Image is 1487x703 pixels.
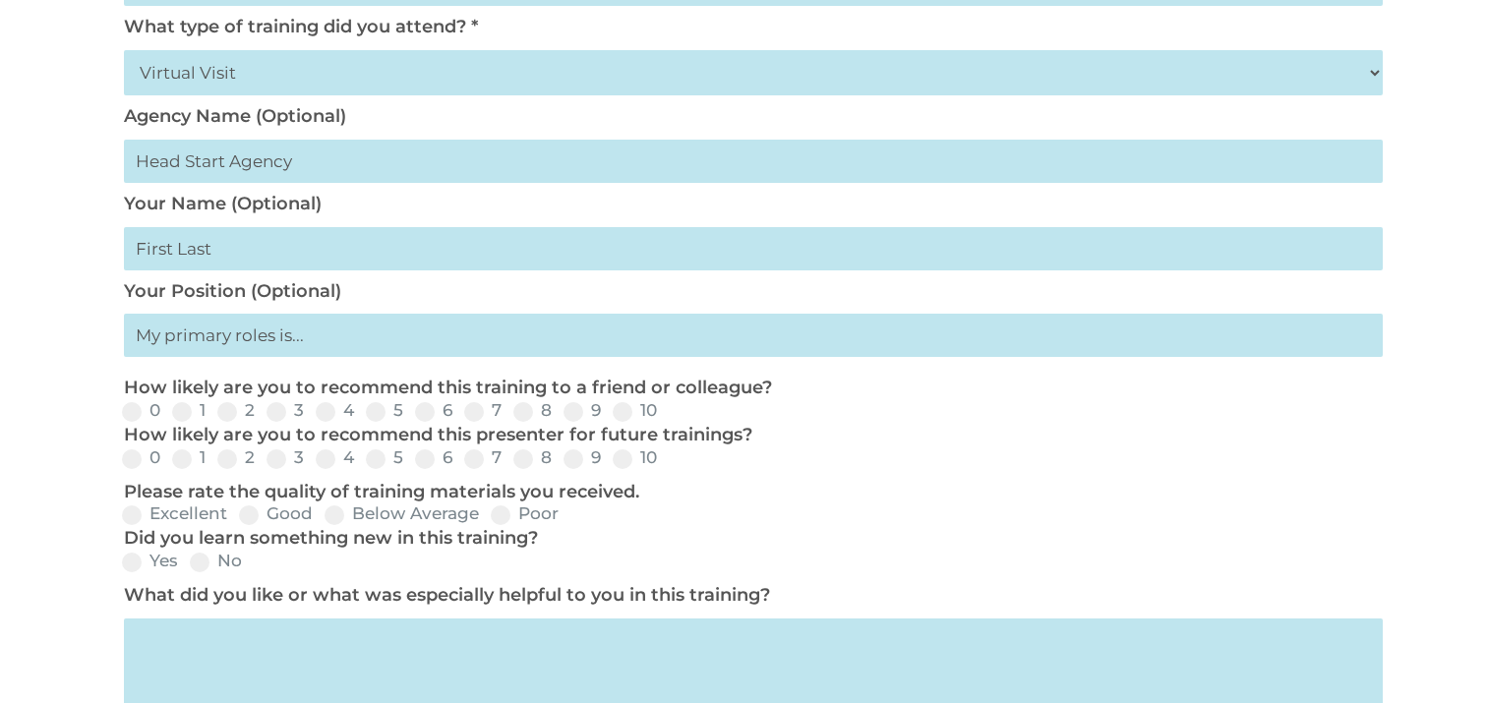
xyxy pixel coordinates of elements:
[217,449,255,466] label: 2
[172,449,206,466] label: 1
[124,140,1383,183] input: Head Start Agency
[122,553,178,569] label: Yes
[613,402,657,419] label: 10
[124,527,1373,551] p: Did you learn something new in this training?
[464,449,502,466] label: 7
[124,377,1373,400] p: How likely are you to recommend this training to a friend or colleague?
[415,449,452,466] label: 6
[124,105,346,127] label: Agency Name (Optional)
[124,280,341,302] label: Your Position (Optional)
[316,402,354,419] label: 4
[190,553,242,569] label: No
[124,481,1373,504] p: Please rate the quality of training materials you received.
[124,314,1383,357] input: My primary roles is...
[267,402,304,419] label: 3
[613,449,657,466] label: 10
[124,193,322,214] label: Your Name (Optional)
[217,402,255,419] label: 2
[267,449,304,466] label: 3
[122,449,160,466] label: 0
[366,449,403,466] label: 5
[172,402,206,419] label: 1
[564,449,601,466] label: 9
[325,505,479,522] label: Below Average
[491,505,559,522] label: Poor
[513,449,552,466] label: 8
[122,402,160,419] label: 0
[366,402,403,419] label: 5
[464,402,502,419] label: 7
[124,16,478,37] label: What type of training did you attend? *
[564,402,601,419] label: 9
[124,227,1383,270] input: First Last
[316,449,354,466] label: 4
[122,505,227,522] label: Excellent
[239,505,313,522] label: Good
[415,402,452,419] label: 6
[124,584,770,606] label: What did you like or what was especially helpful to you in this training?
[513,402,552,419] label: 8
[124,424,1373,447] p: How likely are you to recommend this presenter for future trainings?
